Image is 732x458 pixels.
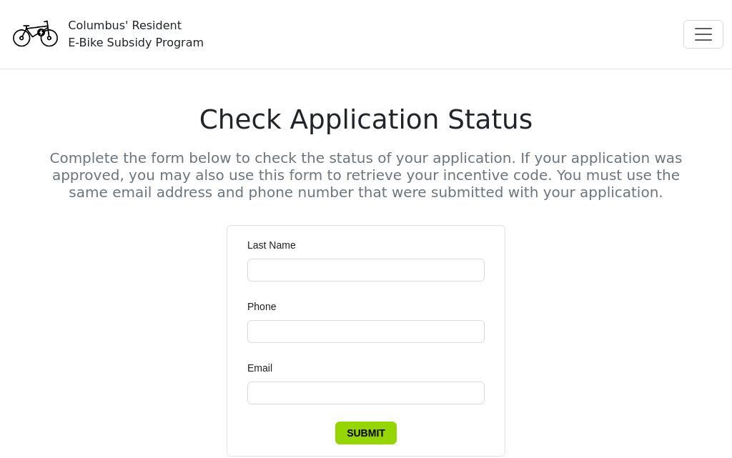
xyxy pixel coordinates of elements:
[247,237,306,253] label: Last Name
[9,9,62,59] img: Program logo
[40,149,692,201] h5: Complete the form below to check the status of your application. If your application was approved...
[247,299,286,314] label: Phone
[683,20,723,49] button: Toggle navigation
[247,320,485,343] input: Phone
[347,425,385,441] span: Submit
[247,259,485,282] input: Last Name
[247,382,485,404] input: Email
[335,422,397,444] button: Submit
[247,360,282,376] label: Email
[40,104,692,136] h1: Check Application Status
[68,17,204,51] div: Columbus' Resident E-Bike Subsidy Program
[9,25,204,42] a: Columbus' ResidentE-Bike Subsidy Program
